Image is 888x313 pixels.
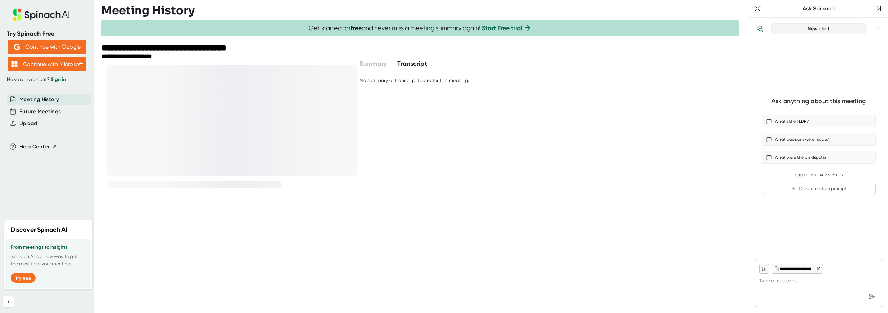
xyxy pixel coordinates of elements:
[762,5,875,12] div: Ask Spinach
[51,76,66,82] a: Sign in
[7,30,87,38] div: Try Spinach Free
[19,96,59,104] button: Meeting History
[3,296,14,307] button: Collapse sidebar
[360,77,469,84] div: No summary or transcript found for this meeting.
[19,143,50,151] span: Help Center
[482,24,522,32] a: Start Free trial
[762,115,876,127] button: What’s the TLDR?
[397,60,427,67] span: Transcript
[776,26,861,32] div: New chat
[19,143,57,151] button: Help Center
[771,97,866,105] div: Ask anything about this meeting
[8,57,86,71] button: Continue with Microsoft
[397,59,427,68] button: Transcript
[762,173,876,178] div: Your Custom Prompts
[875,4,885,14] button: Close conversation sidebar
[762,183,876,195] button: Create custom prompt
[11,253,86,267] p: Spinach AI is a new way to get the most from your meetings
[7,76,87,83] div: Have an account?
[11,225,67,234] h2: Discover Spinach AI
[101,4,195,17] h3: Meeting History
[762,133,876,146] button: What decisions were made?
[8,40,86,54] button: Continue with Google
[753,22,767,36] button: View conversation history
[753,4,762,14] button: Expand to Ask Spinach page
[19,120,37,127] button: Upload
[360,60,387,67] span: Summary
[360,59,387,68] button: Summary
[14,44,20,50] img: Aehbyd4JwY73AAAAAElFTkSuQmCC
[11,245,86,250] h3: From meetings to insights
[19,108,61,116] button: Future Meetings
[11,273,36,283] button: Try free
[865,290,878,303] div: Send message
[762,151,876,164] button: What were the blindspots?
[309,24,532,32] span: Get started for and never miss a meeting summary again!
[351,24,362,32] b: free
